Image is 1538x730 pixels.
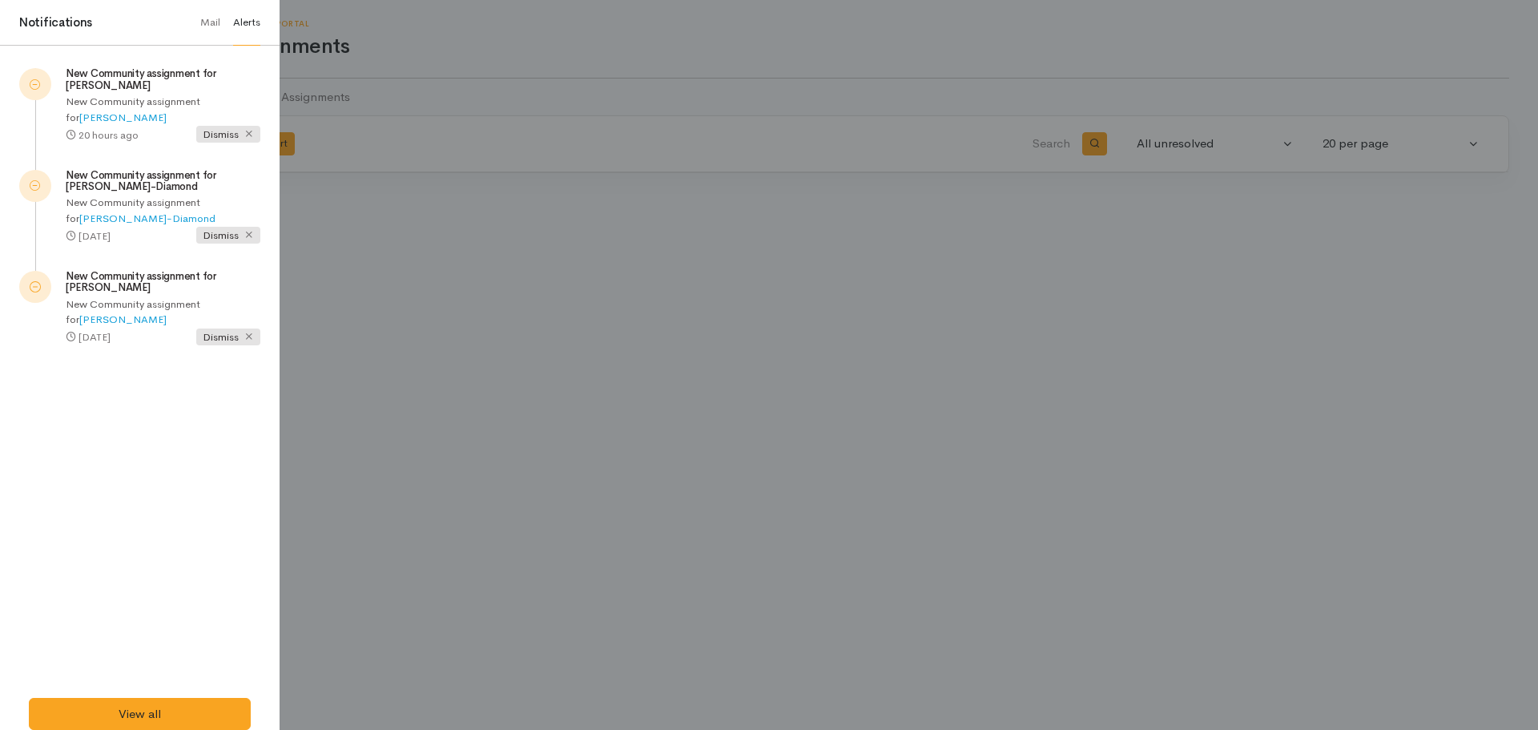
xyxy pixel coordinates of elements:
time: [DATE] [79,229,111,243]
a: [PERSON_NAME]-Diamond [79,212,215,225]
h4: Notifications [19,14,92,32]
span: Dismiss [196,329,260,345]
time: 20 hours ago [79,128,139,142]
h5: New Community assignment for [PERSON_NAME]-Diamond [66,170,260,193]
p: New Community assignment for [66,195,260,226]
a: [PERSON_NAME] [79,313,167,326]
p: New Community assignment for [66,296,260,328]
span: Dismiss [196,126,260,143]
time: [DATE] [79,330,111,344]
a: [PERSON_NAME] [79,111,167,124]
h5: New Community assignment for [PERSON_NAME] [66,68,260,91]
h5: New Community assignment for [PERSON_NAME] [66,271,260,294]
span: Dismiss [196,227,260,244]
p: New Community assignment for [66,94,260,125]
